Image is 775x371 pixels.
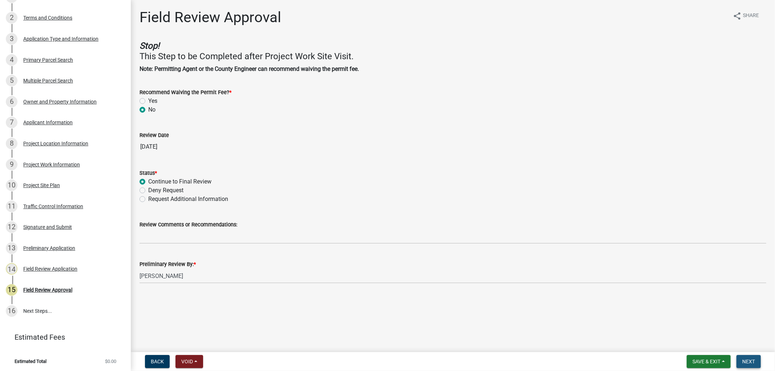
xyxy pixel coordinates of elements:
[140,9,281,26] h1: Field Review Approval
[6,330,119,344] a: Estimated Fees
[148,177,211,186] label: Continue to Final Review
[23,183,60,188] div: Project Site Plan
[743,12,759,20] span: Share
[23,57,73,62] div: Primary Parcel Search
[148,97,157,105] label: Yes
[105,359,116,364] span: $0.00
[693,359,720,364] span: Save & Exit
[6,96,17,108] div: 6
[733,12,742,20] i: share
[6,242,17,254] div: 13
[23,36,98,41] div: Application Type and Information
[23,266,77,271] div: Field Review Application
[742,359,755,364] span: Next
[6,221,17,233] div: 12
[23,99,97,104] div: Owner and Property Information
[6,159,17,170] div: 9
[23,225,72,230] div: Signature and Submit
[140,262,196,267] label: Preliminary Review By:
[140,65,359,72] strong: Note: Permitting Agent or the County Engineer can recommend waiving the permit fee.
[6,33,17,45] div: 3
[687,355,731,368] button: Save & Exit
[140,171,157,176] label: Status
[23,204,83,209] div: Traffic Control Information
[23,287,72,293] div: Field Review Approval
[145,355,170,368] button: Back
[6,180,17,191] div: 10
[140,90,231,95] label: Recommend Waiving the Permit Fee?
[6,117,17,128] div: 7
[140,41,766,62] h4: This Step to be Completed after Project Work Site Visit.
[15,359,47,364] span: Estimated Total
[140,133,169,138] label: Review Date
[6,138,17,149] div: 8
[23,78,73,83] div: Multiple Parcel Search
[148,186,183,195] label: Deny Request
[23,246,75,251] div: Preliminary Application
[181,359,193,364] span: Void
[6,54,17,66] div: 4
[736,355,761,368] button: Next
[23,15,72,20] div: Terms and Conditions
[23,162,80,167] div: Project Work Information
[151,359,164,364] span: Back
[23,120,73,125] div: Applicant Information
[23,141,88,146] div: Project Location Information
[6,75,17,86] div: 5
[148,105,156,114] label: No
[6,201,17,212] div: 11
[6,284,17,296] div: 15
[175,355,203,368] button: Void
[6,12,17,24] div: 2
[6,263,17,275] div: 14
[140,41,160,51] strong: Stop!
[727,9,765,23] button: shareShare
[140,222,237,227] label: Review Comments or Recommendations:
[6,305,17,317] div: 16
[148,195,228,203] label: Request Additional Information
